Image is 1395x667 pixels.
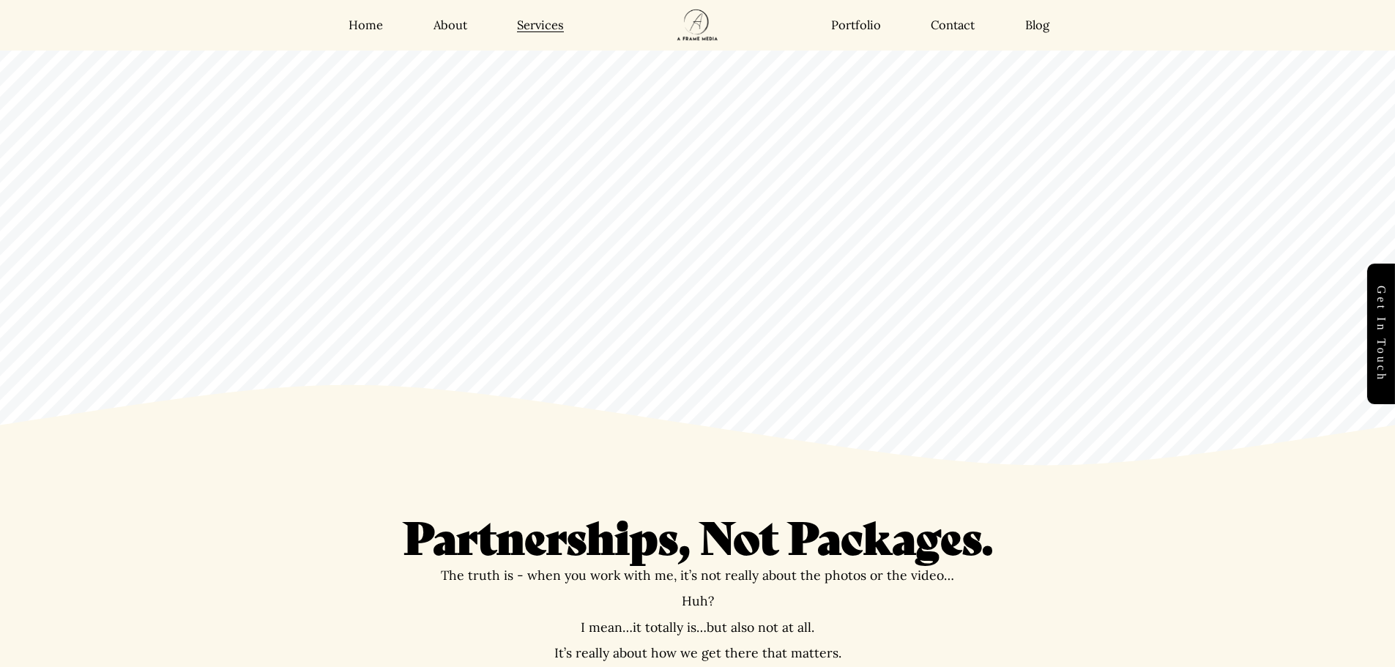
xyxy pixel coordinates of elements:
[403,620,992,634] p: I mean…it totally is…but also not at all.
[403,594,992,608] p: Huh?
[517,18,564,33] a: Services
[931,18,975,33] a: Contact
[1025,18,1049,33] a: Blog
[831,18,881,33] a: Portfolio
[434,18,467,33] a: About
[349,18,383,33] a: Home
[1367,264,1395,404] a: Get in touch
[403,568,992,582] p: The truth is - when you work with me, it’s not really about the photos or the video…
[403,504,993,566] strong: Partnerships, Not Packages.
[403,646,992,660] p: It’s really about how we get there that matters.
